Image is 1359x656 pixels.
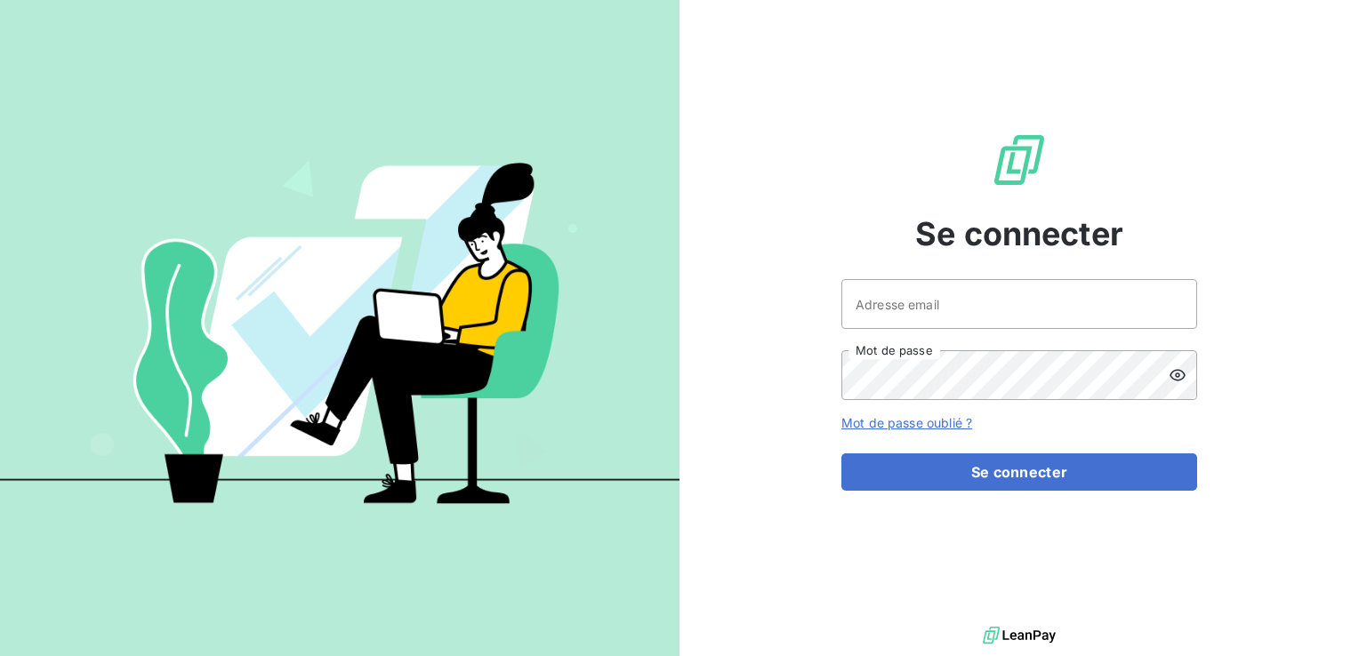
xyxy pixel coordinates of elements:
[991,132,1048,188] img: Logo LeanPay
[983,622,1056,649] img: logo
[841,453,1197,491] button: Se connecter
[841,415,972,430] a: Mot de passe oublié ?
[915,210,1123,258] span: Se connecter
[841,279,1197,329] input: placeholder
